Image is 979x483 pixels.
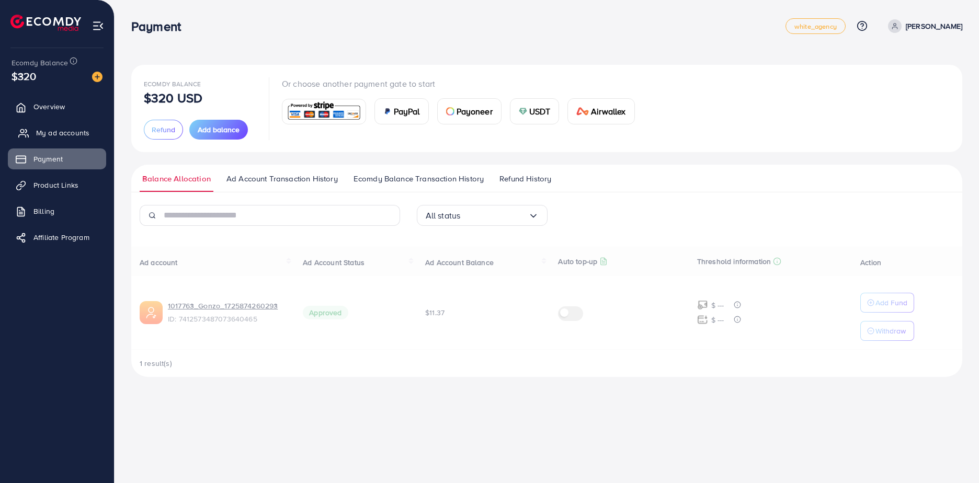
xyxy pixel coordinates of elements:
iframe: Chat [935,436,971,475]
span: Balance Allocation [142,173,211,185]
span: Product Links [33,180,78,190]
div: Search for option [417,205,548,226]
img: menu [92,20,104,32]
span: Overview [33,101,65,112]
img: card [383,107,392,116]
a: white_agency [786,18,846,34]
input: Search for option [460,208,528,224]
span: white_agency [794,23,837,30]
p: $320 USD [144,91,202,104]
span: My ad accounts [36,128,89,138]
a: cardPayoneer [437,98,502,124]
span: USDT [529,105,551,118]
span: Billing [33,206,54,216]
span: Add balance [198,124,240,135]
p: [PERSON_NAME] [906,20,962,32]
button: Refund [144,120,183,140]
a: cardPayPal [374,98,429,124]
a: My ad accounts [8,122,106,143]
span: Refund History [499,173,551,185]
a: Billing [8,201,106,222]
span: Ecomdy Balance [144,79,201,88]
span: Payoneer [457,105,493,118]
button: Add balance [189,120,248,140]
img: card [519,107,527,116]
span: Affiliate Program [33,232,89,243]
a: Affiliate Program [8,227,106,248]
img: logo [10,15,81,31]
span: PayPal [394,105,420,118]
span: $320 [12,68,37,84]
span: All status [426,208,461,224]
a: Payment [8,148,106,169]
p: Or choose another payment gate to start [282,77,643,90]
a: Overview [8,96,106,117]
img: card [576,107,589,116]
a: card [282,99,366,124]
span: Ad Account Transaction History [226,173,338,185]
a: [PERSON_NAME] [884,19,962,33]
a: cardAirwallex [567,98,634,124]
span: Refund [152,124,175,135]
span: Ecomdy Balance Transaction History [354,173,484,185]
img: image [92,72,103,82]
img: card [286,100,362,123]
span: Airwallex [591,105,625,118]
span: Ecomdy Balance [12,57,68,68]
h3: Payment [131,19,189,34]
img: card [446,107,454,116]
span: Payment [33,154,63,164]
a: Product Links [8,175,106,195]
a: cardUSDT [510,98,560,124]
